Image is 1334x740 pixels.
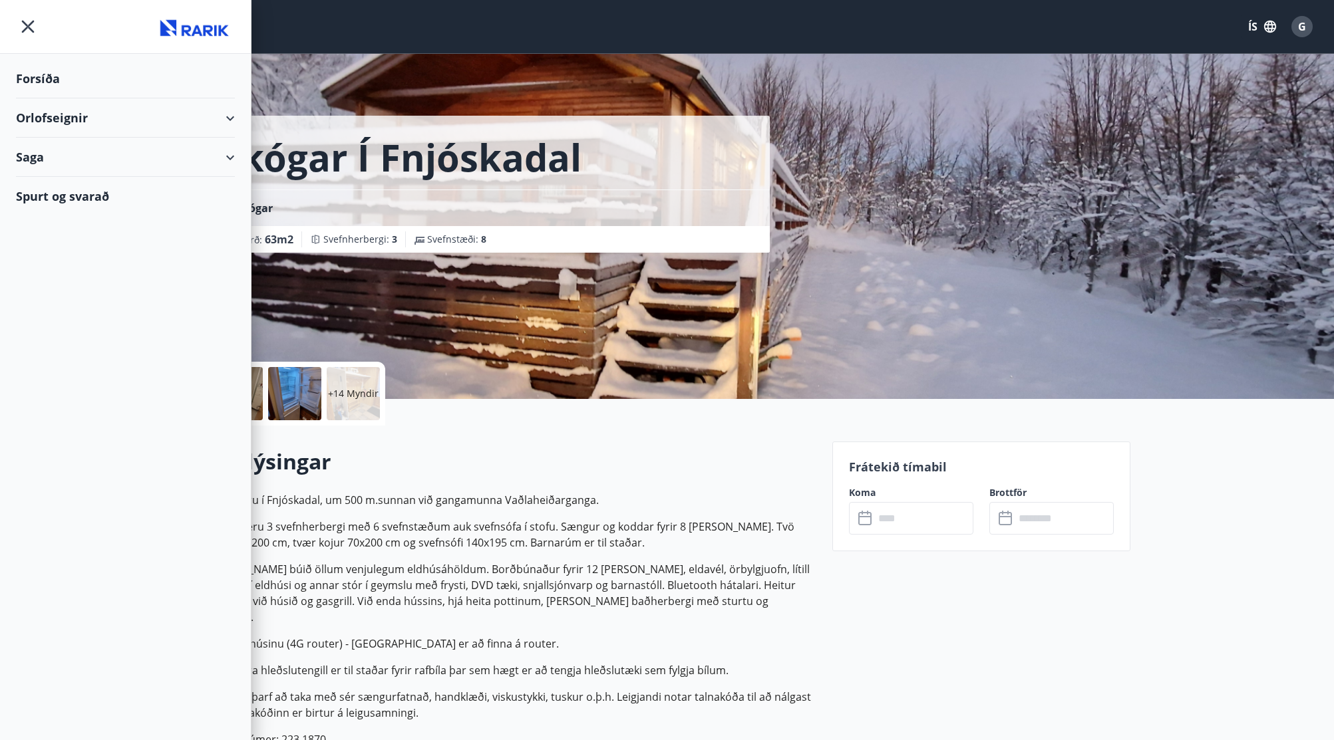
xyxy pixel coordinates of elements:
[16,98,235,138] div: Orlofseignir
[204,492,816,508] p: Skógar eru í Fnjóskadal, um 500 m.sunnan við gangamunna Vaðlaheiðarganga.
[328,387,379,400] p: +14 Myndir
[236,201,273,215] span: Skógar
[155,15,235,41] img: union_logo
[204,662,816,678] p: 16 ampera hleðslutengill er til staðar fyrir rafbíla þar sem hægt er að tengja hleðslutæki sem fy...
[220,132,582,182] h1: Skógar í Fnjóskadal
[849,486,973,499] label: Koma
[204,519,816,551] p: Í húsinu eru 3 svefnherbergi með 6 svefnstæðum auk svefnsófa í stofu. Sængur og koddar fyrir 8 [P...
[204,561,816,625] p: [PERSON_NAME] búið öllum venjulegum eldhúsáhöldum. Borðbúnaður fyrir 12 [PERSON_NAME], eldavél, ö...
[16,177,235,215] div: Spurt og svarað
[392,233,397,245] span: 3
[204,447,816,476] h2: Upplýsingar
[265,232,293,247] span: 63 m2
[1298,19,1306,34] span: G
[1286,11,1318,43] button: G
[427,233,486,246] span: Svefnstæði :
[234,231,293,247] span: Stærð :
[989,486,1114,499] label: Brottför
[16,59,235,98] div: Forsíða
[1241,15,1283,39] button: ÍS
[16,138,235,177] div: Saga
[323,233,397,246] span: Svefnherbergi :
[204,636,816,652] p: WI-FI er í húsinu (4G router) - [GEOGRAPHIC_DATA] er að finna á router.
[204,689,816,721] p: Leigjandi þarf að taka með sér sængurfatnað, handklæði, viskustykki, tuskur o.þ.h. Leigjandi nota...
[16,15,40,39] button: menu
[849,458,1114,475] p: Frátekið tímabil
[481,233,486,245] span: 8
